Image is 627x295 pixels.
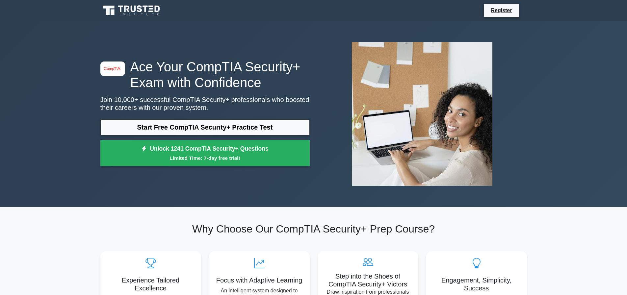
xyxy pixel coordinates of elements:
a: Start Free CompTIA Security+ Practice Test [100,119,310,135]
h5: Focus with Adaptive Learning [214,276,304,284]
h5: Engagement, Simplicity, Success [431,276,522,292]
p: Join 10,000+ successful CompTIA Security+ professionals who boosted their careers with our proven... [100,96,310,111]
a: Unlock 1241 CompTIA Security+ QuestionsLimited Time: 7-day free trial! [100,140,310,166]
h2: Why Choose Our CompTIA Security+ Prep Course? [100,223,527,235]
h5: Experience Tailored Excellence [106,276,196,292]
h1: Ace Your CompTIA Security+ Exam with Confidence [100,59,310,90]
a: Register [487,6,516,14]
h5: Step into the Shoes of CompTIA Security+ Victors [323,272,413,288]
small: Limited Time: 7-day free trial! [109,154,301,162]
